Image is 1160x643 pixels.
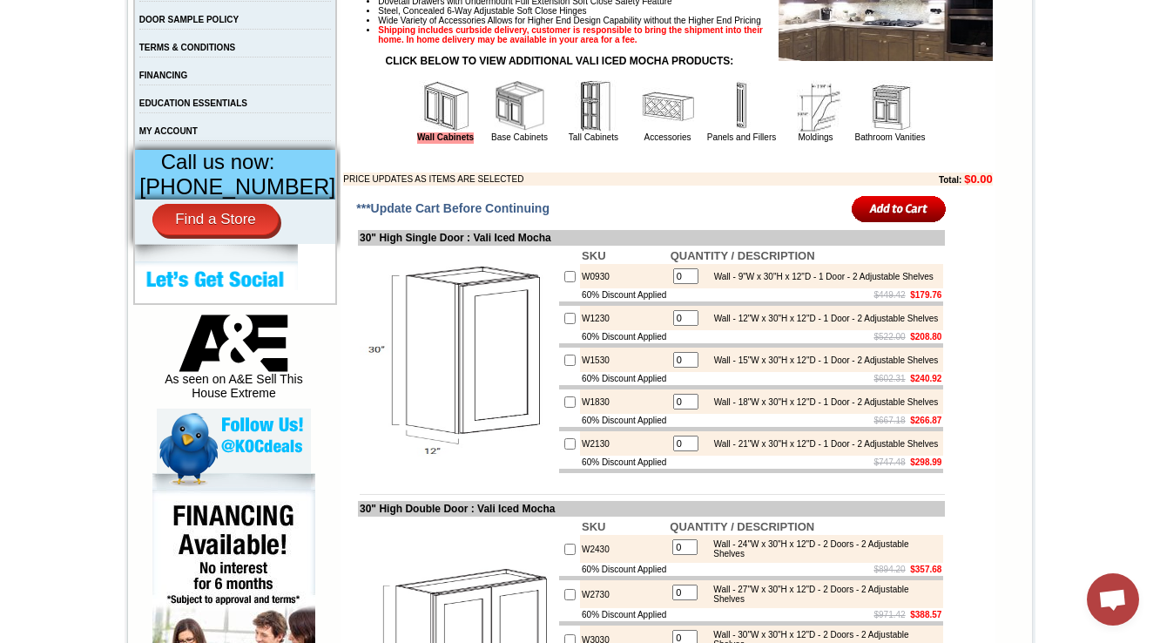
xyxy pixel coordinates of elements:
[874,332,906,342] s: $522.00
[580,288,669,301] td: 60% Discount Applied
[296,49,299,50] img: spacer.gif
[358,230,945,246] td: 30" High Single Door : Vali Iced Mocha
[568,80,620,132] img: Tall Cabinets
[910,416,941,425] b: $266.87
[874,565,906,574] s: $894.20
[580,264,669,288] td: W0930
[161,150,275,173] span: Call us now:
[874,610,906,619] s: $971.42
[964,173,993,186] b: $0.00
[716,80,768,132] img: Panels and Fillers
[44,49,47,50] img: spacer.gif
[705,585,939,604] div: Wall - 27"W x 30"H x 12"D - 2 Doors - 2 Adjustable Shelves
[670,520,814,533] b: QUANTITY / DESCRIPTION
[705,355,939,365] div: Wall - 15"W x 30"H x 12"D - 1 Door - 2 Adjustable Shelves
[299,79,343,97] td: Bellmonte Maple
[491,132,548,142] a: Base Cabinets
[249,49,252,50] img: spacer.gif
[705,539,939,558] div: Wall - 24"W x 30"H x 12"D - 2 Doors - 2 Adjustable Shelves
[580,431,669,456] td: W2130
[417,132,474,144] a: Wall Cabinets
[910,457,941,467] b: $298.99
[582,249,605,262] b: SKU
[864,80,916,132] img: Bathroom Vanities
[874,416,906,425] s: $667.18
[874,374,906,383] s: $602.31
[582,520,605,533] b: SKU
[139,174,335,199] span: [PHONE_NUMBER]
[798,132,833,142] a: Moldings
[378,25,763,44] strong: Shipping includes curbside delivery, customer is responsible to bring the shipment into their hom...
[580,563,668,576] td: 60% Discount Applied
[910,332,941,342] b: $208.80
[139,98,247,108] a: EDUCATION ESSENTIALS
[139,126,198,136] a: MY ACCOUNT
[47,79,91,97] td: Alabaster Shaker
[147,49,150,50] img: spacer.gif
[202,49,205,50] img: spacer.gif
[152,204,279,235] a: Find a Store
[580,389,669,414] td: W1830
[569,132,618,142] a: Tall Cabinets
[705,397,939,407] div: Wall - 18"W x 30"H x 12"D - 1 Door - 2 Adjustable Shelves
[705,439,939,449] div: Wall - 21"W x 30"H x 12"D - 1 Door - 2 Adjustable Shelves
[580,348,669,372] td: W1530
[20,7,141,17] b: Price Sheet View in PDF Format
[580,306,669,330] td: W1230
[580,414,669,427] td: 60% Discount Applied
[139,15,239,24] a: DOOR SAMPLE POLICY
[644,132,691,142] a: Accessories
[20,3,141,17] a: Price Sheet View in PDF Format
[580,330,669,343] td: 60% Discount Applied
[360,262,556,458] img: 30'' High Single Door
[378,6,586,16] span: Steel, Concealed 6-Way Adjustable Soft Close Hinges
[205,79,249,97] td: Baycreek Gray
[790,80,842,132] img: Moldings
[852,194,947,223] input: Add to Cart
[580,535,668,563] td: W2430
[150,79,203,98] td: [PERSON_NAME] White Shaker
[139,71,188,80] a: FINANCING
[356,201,550,215] span: ***Update Cart Before Continuing
[252,79,296,98] td: Beachwood Oak Shaker
[420,80,472,132] img: Wall Cabinets
[939,175,961,185] b: Total:
[580,580,668,608] td: W2730
[580,456,669,469] td: 60% Discount Applied
[671,249,815,262] b: QUANTITY / DESCRIPTION
[910,565,941,574] b: $357.68
[157,315,311,409] div: As seen on A&E Sell This House Extreme
[91,49,94,50] img: spacer.gif
[378,16,760,25] span: Wide Variety of Accessories Allows for Higher End Design Capability without the Higher End Pricing
[494,80,546,132] img: Base Cabinets
[3,4,17,18] img: pdf.png
[94,79,147,98] td: [PERSON_NAME] Yellow Walnut
[910,374,941,383] b: $240.92
[705,314,939,323] div: Wall - 12"W x 30"H x 12"D - 1 Door - 2 Adjustable Shelves
[386,55,734,67] strong: CLICK BELOW TO VIEW ADDITIONAL VALI ICED MOCHA PRODUCTS:
[139,43,236,52] a: TERMS & CONDITIONS
[707,132,776,142] a: Panels and Fillers
[910,610,941,619] b: $388.57
[1087,573,1139,626] div: Open chat
[705,272,934,281] div: Wall - 9"W x 30"H x 12"D - 1 Door - 2 Adjustable Shelves
[874,457,906,467] s: $747.48
[910,290,941,300] b: $179.76
[343,173,843,186] td: PRICE UPDATES AS ITEMS ARE SELECTED
[580,372,669,385] td: 60% Discount Applied
[580,608,668,621] td: 60% Discount Applied
[874,290,906,300] s: $449.42
[642,80,694,132] img: Accessories
[855,132,926,142] a: Bathroom Vanities
[358,501,945,517] td: 30" High Double Door : Vali Iced Mocha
